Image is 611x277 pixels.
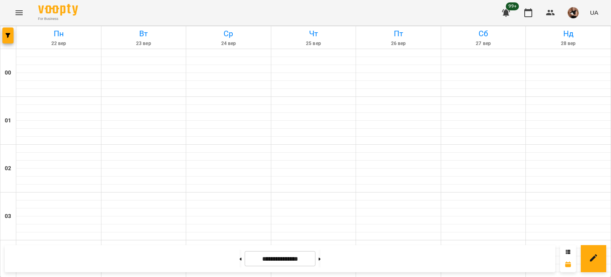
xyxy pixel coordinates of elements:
h6: 22 вер [18,40,100,47]
h6: 25 вер [272,40,355,47]
h6: Пт [357,28,440,40]
h6: 28 вер [527,40,609,47]
h6: 24 вер [187,40,270,47]
span: For Business [38,16,78,22]
h6: 03 [5,212,11,221]
img: Voopty Logo [38,4,78,16]
img: 5944c1aeb726a5a997002a54cb6a01a3.jpg [568,7,579,18]
h6: Сб [442,28,525,40]
h6: Вт [103,28,185,40]
h6: 23 вер [103,40,185,47]
h6: 26 вер [357,40,440,47]
span: 99+ [506,2,519,10]
h6: 02 [5,164,11,173]
h6: 00 [5,69,11,77]
h6: Нд [527,28,609,40]
h6: 01 [5,116,11,125]
h6: 27 вер [442,40,525,47]
span: UA [590,8,598,17]
h6: Пн [18,28,100,40]
button: Menu [10,3,29,22]
h6: Ср [187,28,270,40]
button: UA [587,5,601,20]
h6: Чт [272,28,355,40]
